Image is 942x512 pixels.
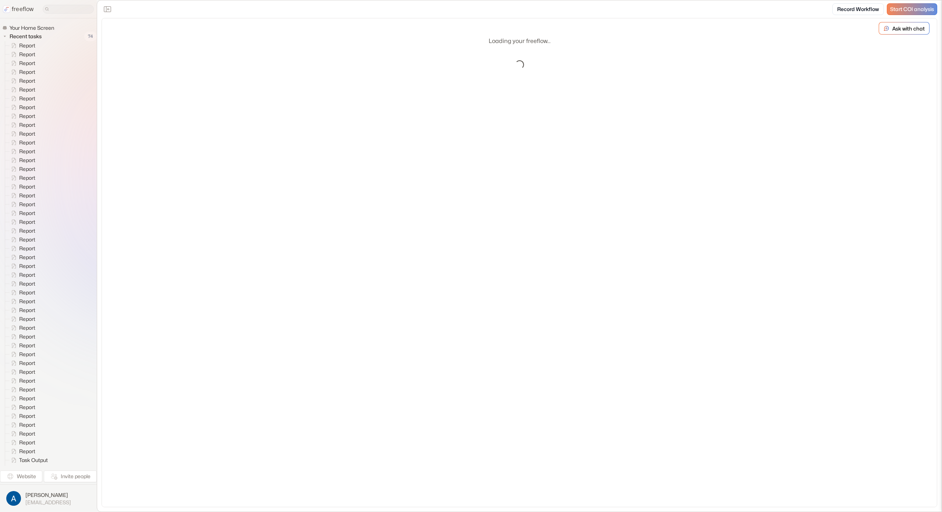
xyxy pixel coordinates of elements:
[25,499,71,506] span: [EMAIL_ADDRESS]
[5,271,38,279] a: Report
[18,289,38,296] span: Report
[5,173,38,182] a: Report
[5,112,38,121] a: Report
[18,404,38,411] span: Report
[18,60,38,67] span: Report
[18,342,38,349] span: Report
[25,491,71,499] span: [PERSON_NAME]
[18,421,38,429] span: Report
[4,489,92,508] button: [PERSON_NAME][EMAIL_ADDRESS]
[5,103,38,112] a: Report
[84,32,97,41] span: 74
[5,50,38,59] a: Report
[12,5,34,14] p: freeflow
[5,253,38,262] a: Report
[18,42,38,49] span: Report
[8,24,56,32] span: Your Home Screen
[5,59,38,68] a: Report
[5,262,38,271] a: Report
[18,236,38,243] span: Report
[5,156,38,165] a: Report
[5,394,38,403] a: Report
[18,174,38,182] span: Report
[5,306,38,315] a: Report
[18,368,38,376] span: Report
[5,94,38,103] a: Report
[5,68,38,76] a: Report
[2,32,45,41] button: Recent tasks
[18,130,38,137] span: Report
[5,209,38,218] a: Report
[18,227,38,234] span: Report
[18,112,38,120] span: Report
[6,491,21,506] img: profile
[18,104,38,111] span: Report
[18,165,38,173] span: Report
[18,324,38,332] span: Report
[892,25,925,32] p: Ask with chat
[18,439,38,446] span: Report
[18,201,38,208] span: Report
[5,341,38,350] a: Report
[5,412,38,420] a: Report
[489,37,550,46] p: Loading your freeflow...
[832,3,884,15] a: Record Workflow
[18,333,38,340] span: Report
[18,77,38,85] span: Report
[5,147,38,156] a: Report
[18,192,38,199] span: Report
[18,412,38,420] span: Report
[18,456,50,464] span: Task Output
[5,376,38,385] a: Report
[18,395,38,402] span: Report
[18,121,38,129] span: Report
[5,235,38,244] a: Report
[5,41,38,50] a: Report
[5,191,38,200] a: Report
[5,200,38,209] a: Report
[18,298,38,305] span: Report
[18,183,38,190] span: Report
[5,438,38,447] a: Report
[18,359,38,367] span: Report
[18,377,38,384] span: Report
[5,76,38,85] a: Report
[18,148,38,155] span: Report
[5,385,38,394] a: Report
[5,218,38,226] a: Report
[18,307,38,314] span: Report
[18,157,38,164] span: Report
[18,386,38,393] span: Report
[18,448,38,455] span: Report
[18,51,38,58] span: Report
[5,403,38,412] a: Report
[5,420,38,429] a: Report
[5,129,38,138] a: Report
[2,24,57,32] a: Your Home Screen
[5,456,51,465] a: Task Output
[5,244,38,253] a: Report
[102,3,113,15] button: Close the sidebar
[5,465,51,473] a: Task Output
[5,323,38,332] a: Report
[5,85,38,94] a: Report
[18,254,38,261] span: Report
[5,279,38,288] a: Report
[5,297,38,306] a: Report
[18,218,38,226] span: Report
[5,429,38,438] a: Report
[18,465,50,473] span: Task Output
[5,182,38,191] a: Report
[3,5,34,14] a: freeflow
[5,121,38,129] a: Report
[890,6,934,12] span: Start COI analysis
[18,245,38,252] span: Report
[18,68,38,76] span: Report
[5,315,38,323] a: Report
[18,95,38,102] span: Report
[18,280,38,287] span: Report
[18,139,38,146] span: Report
[18,210,38,217] span: Report
[5,288,38,297] a: Report
[18,271,38,279] span: Report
